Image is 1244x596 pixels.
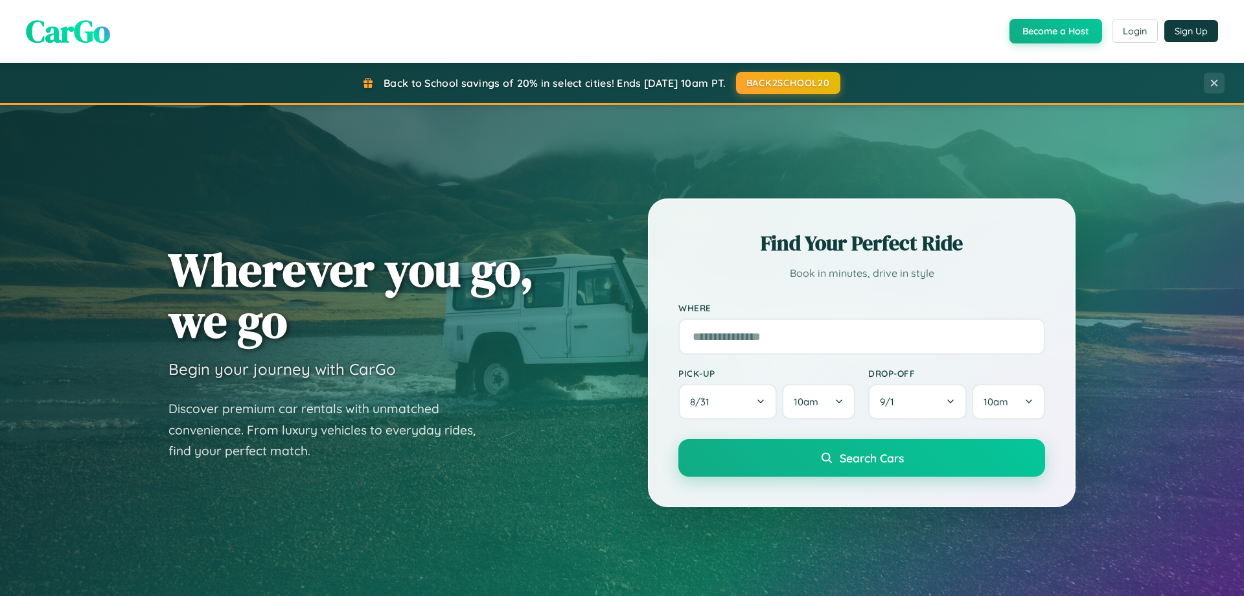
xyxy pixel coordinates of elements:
p: Book in minutes, drive in style [678,264,1045,283]
span: 10am [794,396,818,408]
span: 8 / 31 [690,396,716,408]
button: 10am [972,384,1045,420]
button: 10am [782,384,855,420]
span: Back to School savings of 20% in select cities! Ends [DATE] 10am PT. [384,77,726,89]
p: Discover premium car rentals with unmatched convenience. From luxury vehicles to everyday rides, ... [168,398,492,462]
button: Search Cars [678,439,1045,477]
h1: Wherever you go, we go [168,244,534,346]
button: BACK2SCHOOL20 [736,72,840,94]
label: Drop-off [868,368,1045,379]
label: Pick-up [678,368,855,379]
button: Become a Host [1009,19,1102,43]
span: 9 / 1 [880,396,901,408]
span: 10am [984,396,1008,408]
h2: Find Your Perfect Ride [678,229,1045,257]
button: Sign Up [1164,20,1218,42]
span: Search Cars [840,451,904,465]
button: 9/1 [868,384,967,420]
button: Login [1112,19,1158,43]
span: CarGo [26,10,110,53]
button: 8/31 [678,384,777,420]
label: Where [678,302,1045,313]
h3: Begin your journey with CarGo [168,359,396,379]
